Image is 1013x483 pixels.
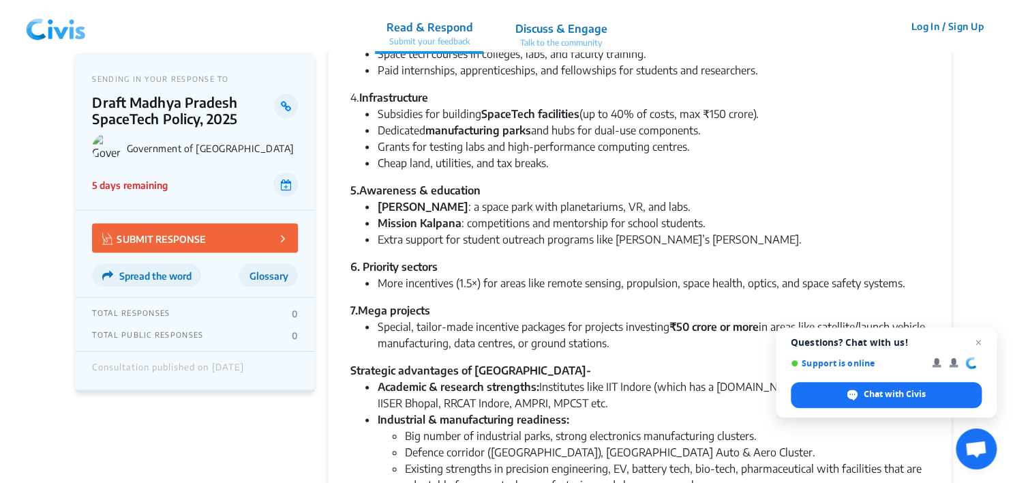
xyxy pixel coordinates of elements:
[377,121,928,138] li: Dedicated and hubs for dual-use components.
[404,427,928,443] li: Big number of industrial parks, strong electronics manufacturing clusters.
[377,318,928,351] li: Special, tailor-made incentive packages for projects investing in areas like satellite/launch veh...
[92,223,298,252] button: SUBMIT RESPONSE
[377,138,928,154] li: Grants for testing labs and high-performance computing centres.
[377,379,539,393] strong: Academic & research strengths:
[249,269,288,281] span: Glossary
[92,93,274,126] p: Draft Madhya Pradesh SpaceTech Policy, 2025
[102,233,113,244] img: Vector.jpg
[92,133,121,162] img: Government of Madhya Pradesh logo
[791,382,982,408] div: Chat with Civis
[377,412,569,426] strong: Industrial & manufacturing readiness:
[350,89,928,105] div: 4.
[377,199,468,213] strong: [PERSON_NAME]
[791,337,982,348] span: Questions? Chat with us!
[902,16,993,37] button: Log In / Sign Up
[791,358,922,368] span: Support is online
[386,35,472,48] p: Submit your feedback
[425,123,530,136] strong: manufacturing parks
[404,443,928,460] li: Defence corridor ([GEOGRAPHIC_DATA]), [GEOGRAPHIC_DATA] Auto & Aero Cluster.
[515,37,607,49] p: Talk to the community
[92,330,203,340] p: TOTAL PUBLIC RESPONSES
[92,308,170,319] p: TOTAL RESPONSES
[669,319,758,333] strong: ₹50 crore or more
[126,142,298,153] p: Government of [GEOGRAPHIC_DATA]
[377,61,928,78] li: Paid internships, apprenticeships, and fellowships for students and researchers.
[956,428,997,469] div: Open chat
[350,303,429,317] strong: 7.Mega projects
[92,74,298,83] p: SENDING IN YOUR RESPONSE TO
[864,388,926,400] span: Chat with Civis
[92,177,167,192] p: 5 days remaining
[239,263,298,287] button: Glossary
[119,269,191,281] span: Spread the word
[292,330,298,340] p: 0
[350,259,437,273] strong: 6. Priority sectors
[377,154,928,171] li: Cheap land, utilities, and tax breaks.
[377,378,928,411] li: Institutes like IIT Indore (which has a [DOMAIN_NAME] in Space Engineering), IISER Bhopal, RRCAT ...
[102,230,205,246] p: SUBMIT RESPONSE
[377,231,928,247] li: Extra support for student outreach programs like [PERSON_NAME]’s [PERSON_NAME].
[377,214,928,231] li: : competitions and mentorship for school students.
[359,90,427,104] strong: Infrastructure
[970,334,986,351] span: Close chat
[350,183,480,196] strong: 5.Awareness & education
[377,45,928,61] li: Space tech courses in colleges, labs, and faculty training.
[377,198,928,214] li: : a space park with planetariums, VR, and labs.
[377,274,928,291] li: More incentives (1.5×) for areas like remote sensing, propulsion, space health, optics, and space...
[515,20,607,37] p: Discuss & Engage
[377,216,461,229] strong: Mission Kalpana
[292,308,298,319] p: 0
[92,362,243,379] div: Consultation published on [DATE]
[350,363,590,377] strong: Strategic advantages of [GEOGRAPHIC_DATA]-
[481,106,579,120] strong: SpaceTech facilities
[92,263,201,287] button: Spread the word
[386,19,472,35] p: Read & Respond
[20,6,91,47] img: navlogo.png
[377,105,928,121] li: Subsidies for building (up to 40% of costs, max ₹150 crore).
